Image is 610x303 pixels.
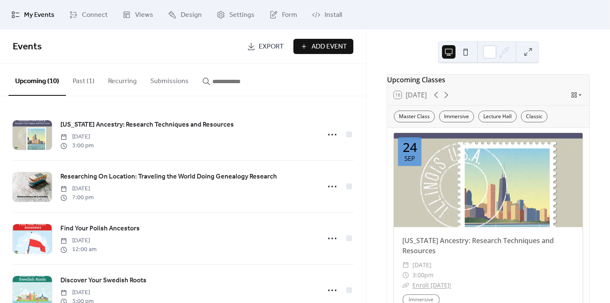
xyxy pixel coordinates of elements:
span: Add Event [312,42,347,52]
button: Recurring [101,64,144,95]
button: Past (1) [66,64,101,95]
a: Install [306,3,348,26]
button: Submissions [144,64,195,95]
span: [DATE] [60,236,97,245]
a: [US_STATE] Ancestry: Research Techniques and Resources [402,236,554,255]
span: Connect [82,10,108,20]
span: 7:00 pm [60,193,94,202]
a: Form [263,3,304,26]
a: [US_STATE] Ancestry: Research Techniques and Resources [60,119,234,130]
div: Classic [521,111,548,122]
div: Immersive [439,111,474,122]
a: Discover Your Swedish Roots [60,275,146,286]
span: Form [282,10,297,20]
span: Install [325,10,342,20]
div: Lecture Hall [478,111,517,122]
a: Connect [63,3,114,26]
span: 3:00 pm [60,141,94,150]
a: Design [162,3,208,26]
div: ​ [402,280,409,290]
div: Upcoming Classes [387,75,589,85]
span: Discover Your Swedish Roots [60,276,146,286]
a: Enroll [DATE]! [412,281,451,289]
span: 12:00 am [60,245,97,254]
a: My Events [5,3,61,26]
button: Upcoming (10) [8,64,66,96]
span: [DATE] [60,184,94,193]
span: Events [13,38,42,56]
span: Export [259,42,284,52]
a: Settings [210,3,261,26]
div: Sep [404,155,415,162]
a: Export [241,39,290,54]
span: My Events [24,10,54,20]
a: Researching On Location: Traveling the World Doing Genealogy Research [60,171,277,182]
span: [DATE] [60,133,94,141]
span: 3:00pm [412,270,434,280]
div: ​ [402,270,409,280]
div: 24 [403,141,417,154]
a: Find Your Polish Ancestors [60,223,140,234]
div: Master Class [394,111,435,122]
span: [US_STATE] Ancestry: Research Techniques and Resources [60,120,234,130]
div: ​ [402,260,409,270]
span: Settings [229,10,255,20]
span: Views [135,10,153,20]
span: Design [181,10,202,20]
button: Add Event [293,39,353,54]
span: Researching On Location: Traveling the World Doing Genealogy Research [60,172,277,182]
span: [DATE] [60,288,94,297]
span: Find Your Polish Ancestors [60,224,140,234]
a: Views [116,3,160,26]
span: [DATE] [412,260,431,270]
